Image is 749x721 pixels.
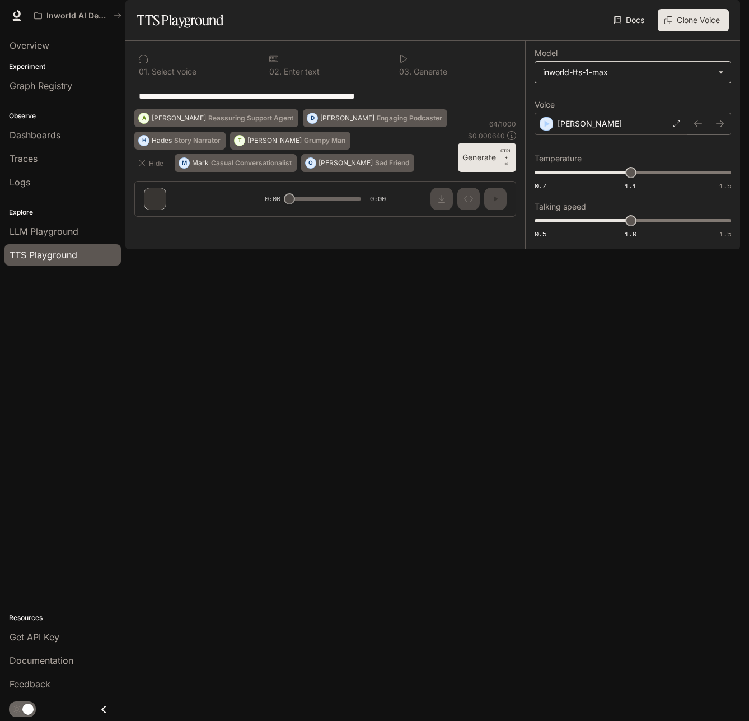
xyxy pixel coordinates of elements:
p: Casual Conversationalist [211,160,292,166]
p: Select voice [149,68,196,76]
p: 0 2 . [269,68,282,76]
p: Talking speed [535,203,586,211]
p: CTRL + [500,147,512,161]
p: [PERSON_NAME] [320,115,374,122]
p: [PERSON_NAME] [558,118,622,129]
div: M [179,154,189,172]
div: A [139,109,149,127]
p: Enter text [282,68,320,76]
span: 1.5 [719,229,731,239]
p: [PERSON_NAME] [319,160,373,166]
a: Docs [611,9,649,31]
button: HHadesStory Narrator [134,132,226,150]
p: $ 0.000640 [468,131,505,141]
button: T[PERSON_NAME]Grumpy Man [230,132,350,150]
p: Reassuring Support Agent [208,115,293,122]
span: 1.0 [625,229,636,239]
p: Sad Friend [375,160,409,166]
p: Story Narrator [174,137,221,144]
p: 0 1 . [139,68,149,76]
p: Temperature [535,155,582,162]
span: 0.7 [535,181,546,190]
p: 64 / 1000 [489,119,516,129]
span: 1.5 [719,181,731,190]
p: Voice [535,101,555,109]
div: inworld-tts-1-max [535,62,731,83]
p: [PERSON_NAME] [247,137,302,144]
div: T [235,132,245,150]
button: A[PERSON_NAME]Reassuring Support Agent [134,109,298,127]
p: Engaging Podcaster [377,115,442,122]
button: GenerateCTRL +⏎ [458,143,516,172]
div: inworld-tts-1-max [543,67,713,78]
p: [PERSON_NAME] [152,115,206,122]
h1: TTS Playground [137,9,223,31]
button: Clone Voice [658,9,729,31]
div: H [139,132,149,150]
button: D[PERSON_NAME]Engaging Podcaster [303,109,447,127]
button: MMarkCasual Conversationalist [175,154,297,172]
p: 0 3 . [399,68,411,76]
button: Hide [134,154,170,172]
div: D [307,109,317,127]
button: All workspaces [29,4,127,27]
p: Grumpy Man [304,137,345,144]
div: O [306,154,316,172]
p: Model [535,49,558,57]
p: ⏎ [500,147,512,168]
span: 0.5 [535,229,546,239]
p: Mark [192,160,209,166]
p: Inworld AI Demos [46,11,109,21]
p: Generate [411,68,447,76]
p: Hades [152,137,172,144]
button: O[PERSON_NAME]Sad Friend [301,154,414,172]
span: 1.1 [625,181,636,190]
